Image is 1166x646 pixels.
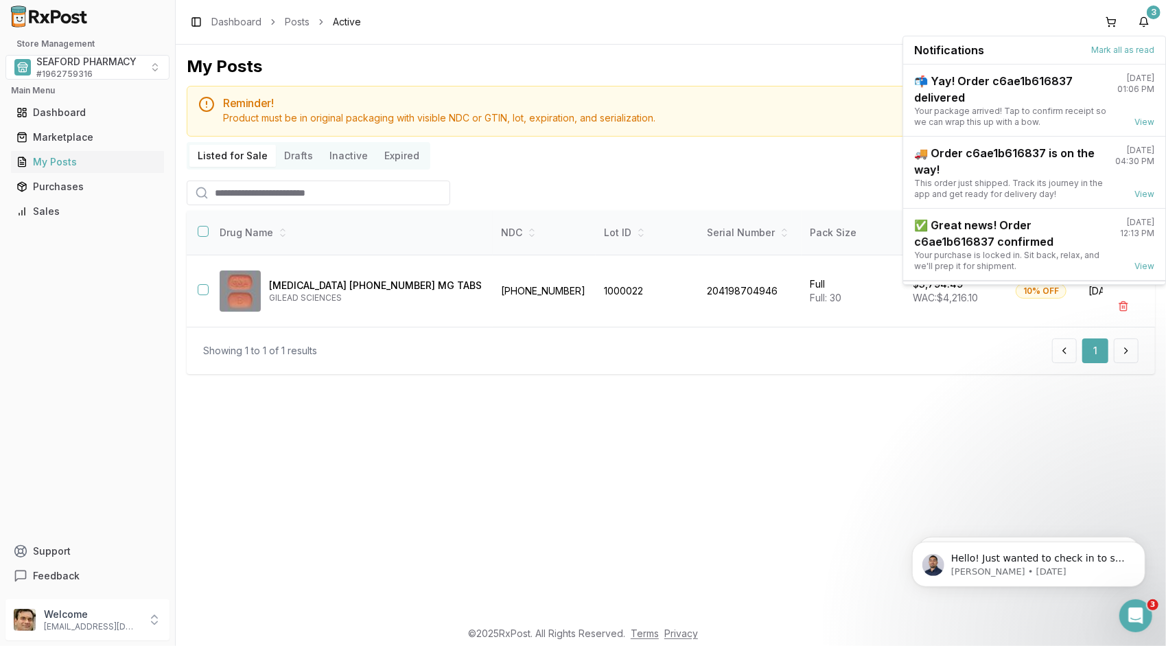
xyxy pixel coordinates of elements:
[631,627,659,639] a: Terms
[1119,599,1152,632] iframe: Intercom live chat
[1016,284,1066,299] div: 10% OFF
[1133,11,1155,33] button: 3
[1127,73,1154,84] div: [DATE]
[16,130,159,144] div: Marketplace
[220,270,261,312] img: Biktarvy 30-120-15 MG TABS
[220,226,482,240] div: Drug Name
[223,111,1143,125] div: Product must be in original packaging with visible NDC or GTIN, lot, expiration, and serialization.
[16,106,159,119] div: Dashboard
[1127,217,1154,228] div: [DATE]
[11,125,164,150] a: Marketplace
[914,42,984,58] span: Notifications
[802,255,905,327] td: Full
[16,155,159,169] div: My Posts
[1111,294,1136,319] button: Delete
[914,106,1106,128] div: Your package arrived! Tap to confirm receipt so we can wrap this up with a bow.
[1120,228,1154,239] div: 12:13 PM
[223,97,1143,108] h5: Reminder!
[333,15,361,29] span: Active
[36,55,137,69] span: SEAFORD PHARMACY
[11,199,164,224] a: Sales
[5,5,93,27] img: RxPost Logo
[1115,156,1154,167] div: 04:30 PM
[914,217,1109,250] div: ✅ Great news! Order c6ae1b616837 confirmed
[1127,145,1154,156] div: [DATE]
[44,608,139,621] p: Welcome
[5,102,170,124] button: Dashboard
[33,569,80,583] span: Feedback
[664,627,698,639] a: Privacy
[5,539,170,564] button: Support
[187,56,262,80] div: My Posts
[276,145,321,167] button: Drafts
[1117,84,1154,95] div: 01:06 PM
[914,178,1104,200] div: This order just shipped. Track its journey in the app and get ready for delivery day!
[11,174,164,199] a: Purchases
[11,100,164,125] a: Dashboard
[1147,599,1158,610] span: 3
[5,564,170,588] button: Feedback
[1147,5,1161,19] div: 3
[16,205,159,218] div: Sales
[16,180,159,194] div: Purchases
[11,85,164,96] h2: Main Menu
[810,292,841,303] span: Full: 30
[1134,117,1154,128] a: View
[203,344,317,358] div: Showing 1 to 1 of 1 results
[596,255,699,327] td: 1000022
[1134,261,1154,272] a: View
[891,513,1166,609] iframe: Intercom notifications message
[269,279,482,292] p: [MEDICAL_DATA] [PHONE_NUMBER] MG TABS
[36,69,93,80] span: # 1962759316
[321,145,376,167] button: Inactive
[14,609,36,631] img: User avatar
[44,621,139,632] p: [EMAIL_ADDRESS][DOMAIN_NAME]
[1134,189,1154,200] a: View
[5,38,170,49] h2: Store Management
[914,73,1106,106] div: 📬 Yay! Order c6ae1b616837 delivered
[707,226,793,240] div: Serial Number
[914,250,1109,272] div: Your purchase is locked in. Sit back, relax, and we'll prep it for shipment.
[1082,338,1108,363] button: 1
[493,255,596,327] td: [PHONE_NUMBER]
[604,226,690,240] div: Lot ID
[501,226,587,240] div: NDC
[269,292,482,303] p: GILEAD SCIENCES
[5,55,170,80] button: Select a view
[5,200,170,222] button: Sales
[211,15,361,29] nav: breadcrumb
[211,15,261,29] a: Dashboard
[914,145,1104,178] div: 🚚 Order c6ae1b616837 is on the way!
[189,145,276,167] button: Listed for Sale
[913,292,978,303] span: WAC: $4,216.10
[376,145,428,167] button: Expired
[5,151,170,173] button: My Posts
[11,150,164,174] a: My Posts
[699,255,802,327] td: 204198704946
[1091,45,1154,56] button: Mark all as read
[802,211,905,255] th: Pack Size
[5,176,170,198] button: Purchases
[5,126,170,148] button: Marketplace
[285,15,310,29] a: Posts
